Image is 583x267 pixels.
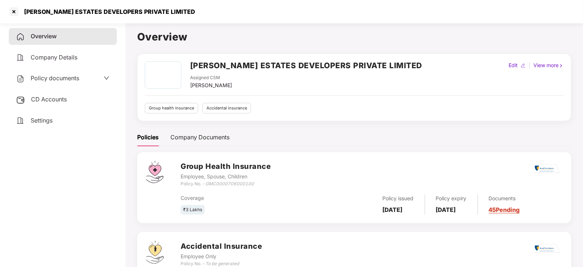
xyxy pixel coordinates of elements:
div: Edit [507,61,519,69]
img: svg+xml;base64,PHN2ZyB4bWxucz0iaHR0cDovL3d3dy53My5vcmcvMjAwMC9zdmciIHdpZHRoPSIyNCIgaGVpZ2h0PSIyNC... [16,53,25,62]
div: Policy No. - [181,181,271,187]
img: rsi.png [534,164,560,173]
img: editIcon [521,63,526,68]
i: To be generated [205,261,239,266]
h1: Overview [137,29,571,45]
span: Policy documents [31,74,79,82]
span: Overview [31,32,57,40]
img: svg+xml;base64,PHN2ZyB4bWxucz0iaHR0cDovL3d3dy53My5vcmcvMjAwMC9zdmciIHdpZHRoPSIyNCIgaGVpZ2h0PSIyNC... [16,74,25,83]
h2: [PERSON_NAME] ESTATES DEVELOPERS PRIVATE LIMITED [190,59,422,71]
img: svg+xml;base64,PHN2ZyB3aWR0aD0iMjUiIGhlaWdodD0iMjQiIHZpZXdCb3g9IjAgMCAyNSAyNCIgZmlsbD0ibm9uZSIgeG... [16,96,25,104]
b: [DATE] [436,206,456,213]
b: [DATE] [383,206,403,213]
div: [PERSON_NAME] ESTATES DEVELOPERS PRIVATE LIMITED [20,8,195,15]
img: svg+xml;base64,PHN2ZyB4bWxucz0iaHR0cDovL3d3dy53My5vcmcvMjAwMC9zdmciIHdpZHRoPSIyNCIgaGVpZ2h0PSIyNC... [16,116,25,125]
div: Employee, Spouse, Children [181,173,271,181]
div: Assigned CSM [190,74,232,81]
i: GMC0000706000100 [205,181,254,186]
img: rightIcon [559,63,564,68]
span: Settings [31,117,53,124]
div: Employee Only [181,252,262,260]
img: svg+xml;base64,PHN2ZyB4bWxucz0iaHR0cDovL3d3dy53My5vcmcvMjAwMC9zdmciIHdpZHRoPSI0Ny43MTQiIGhlaWdodD... [146,161,163,183]
div: Documents [489,194,520,202]
a: 45 Pending [489,206,520,213]
div: Coverage [181,194,308,202]
div: Policy expiry [436,194,467,202]
div: Group health insurance [145,103,198,113]
span: down [104,75,109,81]
div: View more [532,61,565,69]
img: svg+xml;base64,PHN2ZyB4bWxucz0iaHR0cDovL3d3dy53My5vcmcvMjAwMC9zdmciIHdpZHRoPSIyNCIgaGVpZ2h0PSIyNC... [16,32,25,41]
div: ₹3 Lakhs [181,205,205,215]
h3: Accidental Insurance [181,241,262,252]
div: Company Documents [170,133,229,142]
img: svg+xml;base64,PHN2ZyB4bWxucz0iaHR0cDovL3d3dy53My5vcmcvMjAwMC9zdmciIHdpZHRoPSI0OS4zMjEiIGhlaWdodD... [146,241,164,264]
div: [PERSON_NAME] [190,81,232,89]
div: Accidental insurance [202,103,251,113]
div: | [527,61,532,69]
img: rsi.png [534,244,560,253]
h3: Group Health Insurance [181,161,271,172]
span: Company Details [31,54,77,61]
div: Policy issued [383,194,414,202]
span: CD Accounts [31,96,67,103]
div: Policies [137,133,159,142]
